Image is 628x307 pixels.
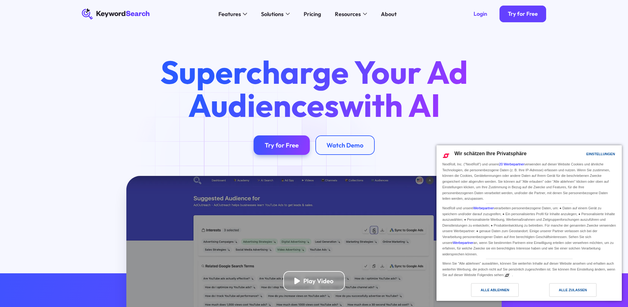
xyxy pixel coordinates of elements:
[474,11,487,18] div: Login
[440,283,529,300] a: Alle ablehnen
[441,161,617,202] div: NextRoll, Inc. ("NextRoll") und unsere verwenden auf dieser Website Cookies und ähnliche Technolo...
[300,8,325,19] a: Pricing
[499,6,546,22] a: Try for Free
[381,10,397,18] div: About
[465,6,495,22] a: Login
[147,56,481,122] h1: Supercharge Your Ad Audiences
[473,206,494,210] a: Werbepartner
[453,241,474,245] a: Werbepartner
[575,149,590,160] a: Einstellungen
[335,10,361,18] div: Resources
[254,135,310,155] a: Try for Free
[508,11,538,18] div: Try for Free
[303,277,334,285] div: Play Video
[559,287,587,293] div: Alle zulassen
[481,287,509,293] div: Alle ablehnen
[339,85,440,125] span: with AI
[327,141,364,149] div: Watch Demo
[441,259,617,279] div: Wenn Sie "Alle ablehnen" auswählen, können Sie weiterhin Inhalte auf dieser Website ansehen und e...
[304,10,321,18] div: Pricing
[441,204,617,258] div: NextRoll und unsere verarbeiten personenbezogene Daten, um: ● Daten auf einem Gerät zu speichern ...
[265,141,299,149] div: Try for Free
[377,8,401,19] a: About
[529,283,618,300] a: Alle zulassen
[499,162,524,166] a: 20 Werbepartner
[586,151,615,157] div: Einstellungen
[218,10,241,18] div: Features
[261,10,284,18] div: Solutions
[454,151,527,156] span: Wir schätzen Ihre Privatsphäre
